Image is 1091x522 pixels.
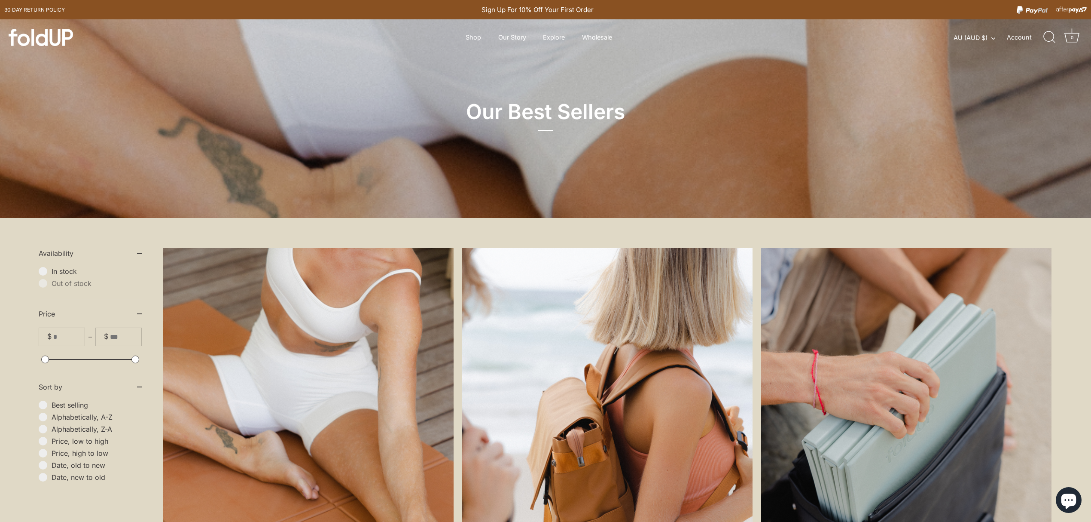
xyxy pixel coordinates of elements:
[104,332,108,341] span: $
[47,332,52,341] span: $
[52,461,142,470] span: Date, old to new
[9,29,73,46] img: foldUP
[52,449,142,458] span: Price, high to low
[52,473,142,482] span: Date, new to old
[53,328,85,346] input: From
[52,425,142,433] span: Alphabetically, Z-A
[1007,32,1047,43] a: Account
[9,29,133,46] a: foldUP
[39,240,142,267] summary: Availability
[1053,487,1084,515] inbox-online-store-chat: Shopify online store chat
[4,5,65,15] a: 30 day Return policy
[402,99,689,131] h1: Our Best Sellers
[1068,33,1076,42] div: 0
[1040,28,1059,47] a: Search
[458,29,489,46] a: Shop
[445,29,633,46] div: Primary navigation
[491,29,534,46] a: Our Story
[39,300,142,328] summary: Price
[52,401,142,409] span: Best selling
[536,29,573,46] a: Explore
[52,437,142,445] span: Price, low to high
[52,267,142,276] span: In stock
[52,279,142,288] span: Out of stock
[575,29,620,46] a: Wholesale
[39,373,142,401] summary: Sort by
[110,328,141,346] input: To
[1063,28,1082,47] a: Cart
[954,34,1005,42] button: AU (AUD $)
[52,413,142,421] span: Alphabetically, A-Z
